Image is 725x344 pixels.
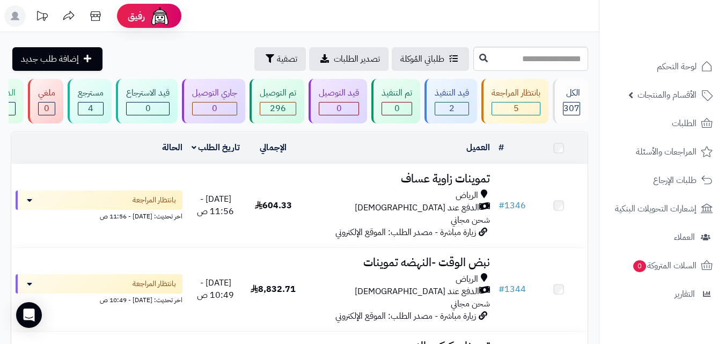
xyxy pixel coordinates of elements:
[133,279,176,289] span: بانتظار المراجعة
[133,195,176,206] span: بانتظار المراجعة
[16,294,182,305] div: اخر تحديث: [DATE] - 10:49 ص
[653,173,697,188] span: طلبات الإرجاع
[355,286,479,298] span: الدفع عند [DEMOGRAPHIC_DATA]
[633,260,646,272] span: 0
[88,102,93,115] span: 4
[12,47,102,71] a: إضافة طلب جديد
[16,210,182,221] div: اخر تحديث: [DATE] - 11:56 ص
[335,310,476,323] span: زيارة مباشرة - مصدر الطلب: الموقع الإلكتروني
[149,5,171,27] img: ai-face.png
[260,141,287,154] a: الإجمالي
[192,87,237,99] div: جاري التوصيل
[114,79,180,123] a: قيد الاسترجاع 0
[193,103,237,115] div: 0
[632,258,697,273] span: السلات المتروكة
[306,79,369,123] a: قيد التوصيل 0
[16,302,42,328] div: Open Intercom Messenger
[492,103,540,115] div: 5
[492,87,540,99] div: بانتظار المراجعة
[672,116,697,131] span: الطلبات
[382,103,412,115] div: 0
[606,167,719,193] a: طلبات الإرجاع
[21,53,79,65] span: إضافة طلب جديد
[319,103,358,115] div: 0
[652,30,715,53] img: logo-2.png
[400,53,444,65] span: طلباتي المُوكلة
[145,102,151,115] span: 0
[192,141,240,154] a: تاريخ الطلب
[277,53,297,65] span: تصفية
[563,87,580,99] div: الكل
[451,214,490,226] span: شحن مجاني
[247,79,306,123] a: تم التوصيل 296
[127,103,169,115] div: 0
[65,79,114,123] a: مسترجع 4
[499,283,504,296] span: #
[499,199,526,212] a: #1346
[126,87,170,99] div: قيد الاسترجاع
[657,59,697,74] span: لوحة التحكم
[78,103,103,115] div: 4
[479,79,551,123] a: بانتظار المراجعة 5
[675,287,695,302] span: التقارير
[369,79,422,123] a: تم التنفيذ 0
[466,141,490,154] a: العميل
[319,87,359,99] div: قيد التوصيل
[394,102,400,115] span: 0
[451,297,490,310] span: شحن مجاني
[606,139,719,165] a: المراجعات والأسئلة
[422,79,479,123] a: قيد التنفيذ 2
[251,283,296,296] span: 8,832.71
[636,144,697,159] span: المراجعات والأسئلة
[606,54,719,79] a: لوحة التحكم
[255,199,292,212] span: 604.33
[499,199,504,212] span: #
[180,79,247,123] a: جاري التوصيل 0
[335,226,476,239] span: زيارة مباشرة - مصدر الطلب: الموقع الإلكتروني
[606,253,719,279] a: السلات المتروكة0
[28,5,55,30] a: تحديثات المنصة
[606,281,719,307] a: التقارير
[514,102,519,115] span: 5
[615,201,697,216] span: إشعارات التحويلات البنكية
[392,47,469,71] a: طلباتي المُوكلة
[197,193,234,218] span: [DATE] - 11:56 ص
[38,87,55,99] div: ملغي
[382,87,412,99] div: تم التنفيذ
[78,87,104,99] div: مسترجع
[39,103,55,115] div: 0
[606,196,719,222] a: إشعارات التحويلات البنكية
[128,10,145,23] span: رفيق
[606,224,719,250] a: العملاء
[674,230,695,245] span: العملاء
[499,141,504,154] a: #
[306,173,490,185] h3: تموينات زاوية عساف
[260,103,296,115] div: 296
[355,202,479,214] span: الدفع عند [DEMOGRAPHIC_DATA]
[26,79,65,123] a: ملغي 0
[334,53,380,65] span: تصدير الطلبات
[606,111,719,136] a: الطلبات
[254,47,306,71] button: تصفية
[336,102,342,115] span: 0
[499,283,526,296] a: #1344
[306,257,490,269] h3: نبض الوقت -النهضه تموينات
[456,273,478,286] span: الرياض
[449,102,455,115] span: 2
[260,87,296,99] div: تم التوصيل
[309,47,389,71] a: تصدير الطلبات
[435,103,468,115] div: 2
[435,87,469,99] div: قيد التنفيذ
[456,189,478,202] span: الرياض
[638,87,697,103] span: الأقسام والمنتجات
[212,102,217,115] span: 0
[551,79,590,123] a: الكل307
[44,102,49,115] span: 0
[197,276,234,302] span: [DATE] - 10:49 ص
[270,102,286,115] span: 296
[162,141,182,154] a: الحالة
[563,102,580,115] span: 307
